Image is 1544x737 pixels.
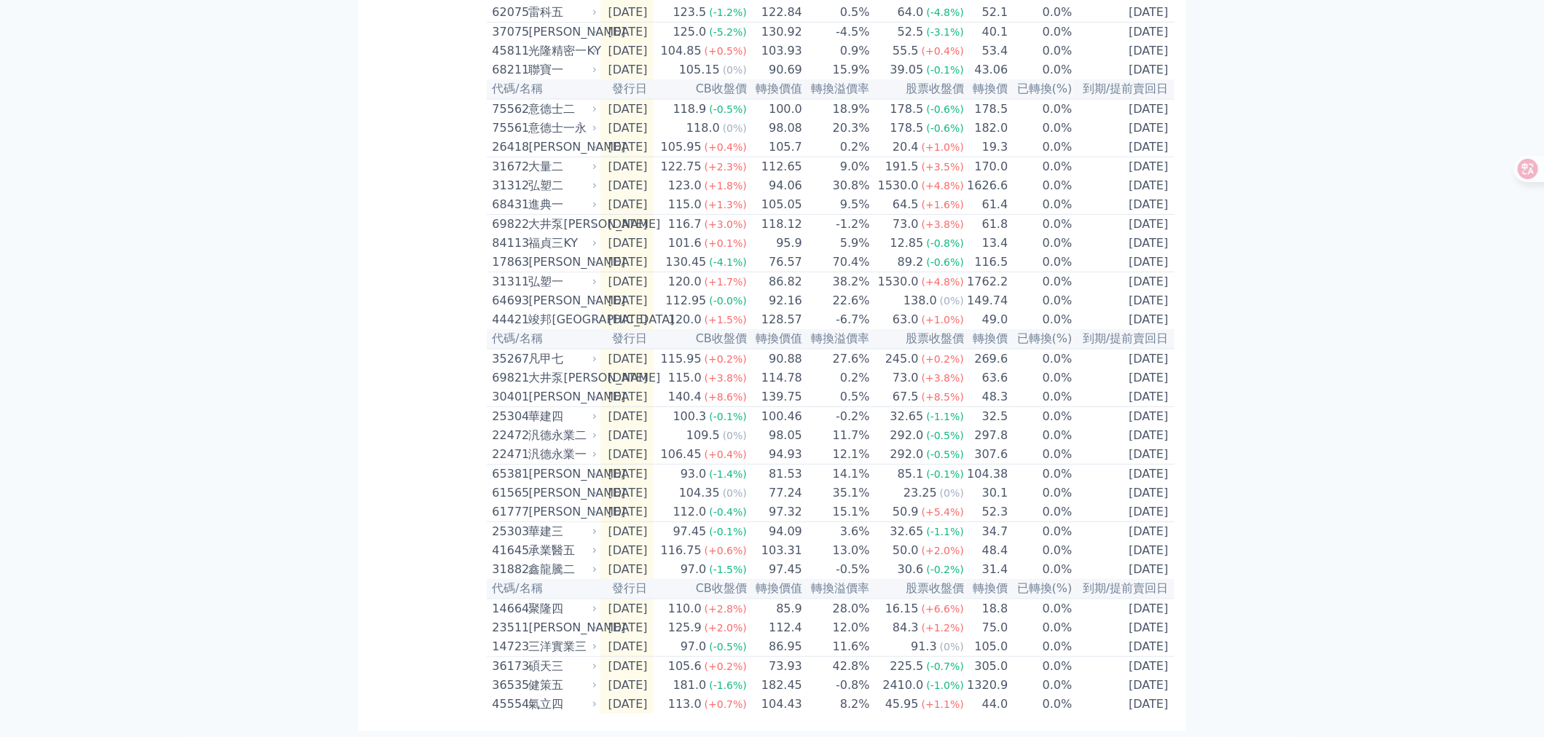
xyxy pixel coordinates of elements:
[965,329,1008,349] th: 轉換價
[803,349,871,368] td: 27.6%
[965,79,1008,99] th: 轉換價
[600,484,654,502] td: [DATE]
[493,234,525,252] div: 84113
[803,99,871,119] td: 18.9%
[709,26,747,38] span: (-5.2%)
[600,465,654,484] td: [DATE]
[748,119,803,138] td: 98.08
[487,79,600,99] th: 代碼/名稱
[665,177,705,194] div: 123.0
[705,180,747,192] span: (+1.8%)
[965,465,1008,484] td: 104.38
[665,388,705,406] div: 140.4
[887,427,927,444] div: 292.0
[600,23,654,42] td: [DATE]
[803,79,871,99] th: 轉換溢價率
[493,465,525,483] div: 65381
[965,119,1008,138] td: 182.0
[895,465,927,483] div: 85.1
[965,387,1008,407] td: 48.3
[529,427,595,444] div: 汎德永業二
[529,23,595,41] div: [PERSON_NAME]
[922,218,964,230] span: (+3.8%)
[748,23,803,42] td: 130.92
[965,215,1008,234] td: 61.8
[803,42,871,60] td: 0.9%
[875,273,922,291] div: 1530.0
[493,4,525,21] div: 62075
[1073,60,1175,79] td: [DATE]
[748,484,803,502] td: 77.24
[803,368,871,387] td: 0.2%
[922,199,964,210] span: (+1.6%)
[1008,195,1073,215] td: 0.0%
[493,350,525,368] div: 35267
[493,408,525,425] div: 25304
[600,138,654,157] td: [DATE]
[723,64,747,76] span: (0%)
[1008,176,1073,195] td: 0.0%
[658,350,705,368] div: 115.95
[803,60,871,79] td: 15.9%
[600,234,654,253] td: [DATE]
[922,391,964,403] span: (+8.5%)
[926,430,964,441] span: (-0.5%)
[965,349,1008,368] td: 269.6
[875,177,922,194] div: 1530.0
[529,138,595,156] div: [PERSON_NAME]
[1073,42,1175,60] td: [DATE]
[803,329,871,349] th: 轉換溢價率
[665,196,705,213] div: 115.0
[705,199,747,210] span: (+1.3%)
[709,468,747,480] span: (-1.4%)
[748,157,803,177] td: 112.65
[678,465,710,483] div: 93.0
[1073,484,1175,502] td: [DATE]
[1008,138,1073,157] td: 0.0%
[493,61,525,79] div: 68211
[965,234,1008,253] td: 13.4
[965,368,1008,387] td: 63.6
[600,349,654,368] td: [DATE]
[1073,310,1175,329] td: [DATE]
[748,176,803,195] td: 94.06
[748,60,803,79] td: 90.69
[1073,349,1175,368] td: [DATE]
[705,449,747,460] span: (+0.4%)
[890,138,922,156] div: 20.4
[965,157,1008,177] td: 170.0
[705,161,747,173] span: (+2.3%)
[890,216,922,233] div: 73.0
[803,138,871,157] td: 0.2%
[1008,484,1073,502] td: 0.0%
[887,234,927,252] div: 12.85
[1008,426,1073,445] td: 0.0%
[1073,157,1175,177] td: [DATE]
[748,291,803,310] td: 92.16
[1073,426,1175,445] td: [DATE]
[965,272,1008,292] td: 1762.2
[887,100,927,118] div: 178.5
[529,100,595,118] div: 意德士二
[709,7,747,18] span: (-1.2%)
[803,465,871,484] td: 14.1%
[600,387,654,407] td: [DATE]
[493,158,525,176] div: 31672
[665,234,705,252] div: 101.6
[965,176,1008,195] td: 1626.6
[1008,368,1073,387] td: 0.0%
[1073,99,1175,119] td: [DATE]
[882,158,922,176] div: 191.5
[493,292,525,310] div: 64693
[965,60,1008,79] td: 43.06
[709,295,747,307] span: (-0.0%)
[890,369,922,387] div: 73.0
[965,310,1008,329] td: 49.0
[803,291,871,310] td: 22.6%
[529,369,595,387] div: 大井泵[PERSON_NAME]
[1073,253,1175,272] td: [DATE]
[600,195,654,215] td: [DATE]
[670,4,710,21] div: 123.5
[922,314,964,326] span: (+1.0%)
[1008,60,1073,79] td: 0.0%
